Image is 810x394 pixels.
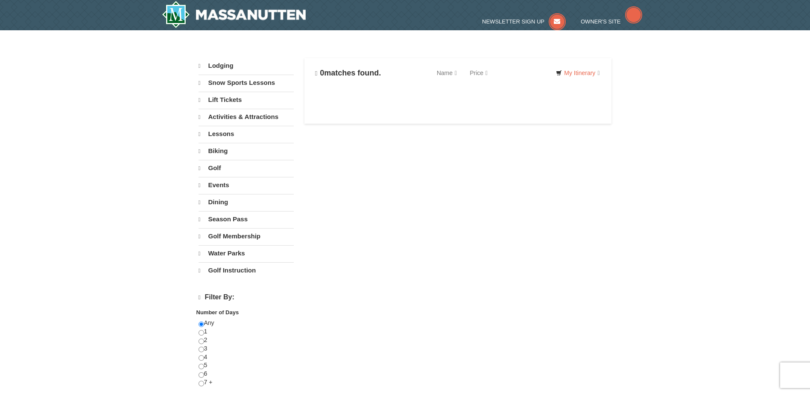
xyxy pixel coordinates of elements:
a: Season Pass [199,211,294,227]
a: Golf [199,160,294,176]
a: Golf Instruction [199,262,294,278]
a: Snow Sports Lessons [199,75,294,91]
a: My Itinerary [550,67,605,79]
a: Lift Tickets [199,92,294,108]
a: Biking [199,143,294,159]
span: Newsletter Sign Up [482,18,544,25]
a: Name [430,64,463,81]
a: Water Parks [199,245,294,261]
a: Dining [199,194,294,210]
a: Events [199,177,294,193]
span: Owner's Site [581,18,621,25]
a: Owner's Site [581,18,642,25]
a: Golf Membership [199,228,294,244]
a: Lodging [199,58,294,74]
a: Newsletter Sign Up [482,18,566,25]
a: Activities & Attractions [199,109,294,125]
strong: Number of Days [196,309,239,316]
a: Lessons [199,126,294,142]
a: Price [463,64,494,81]
h4: Filter By: [199,293,294,301]
img: Massanutten Resort Logo [162,1,306,28]
a: Massanutten Resort [162,1,306,28]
